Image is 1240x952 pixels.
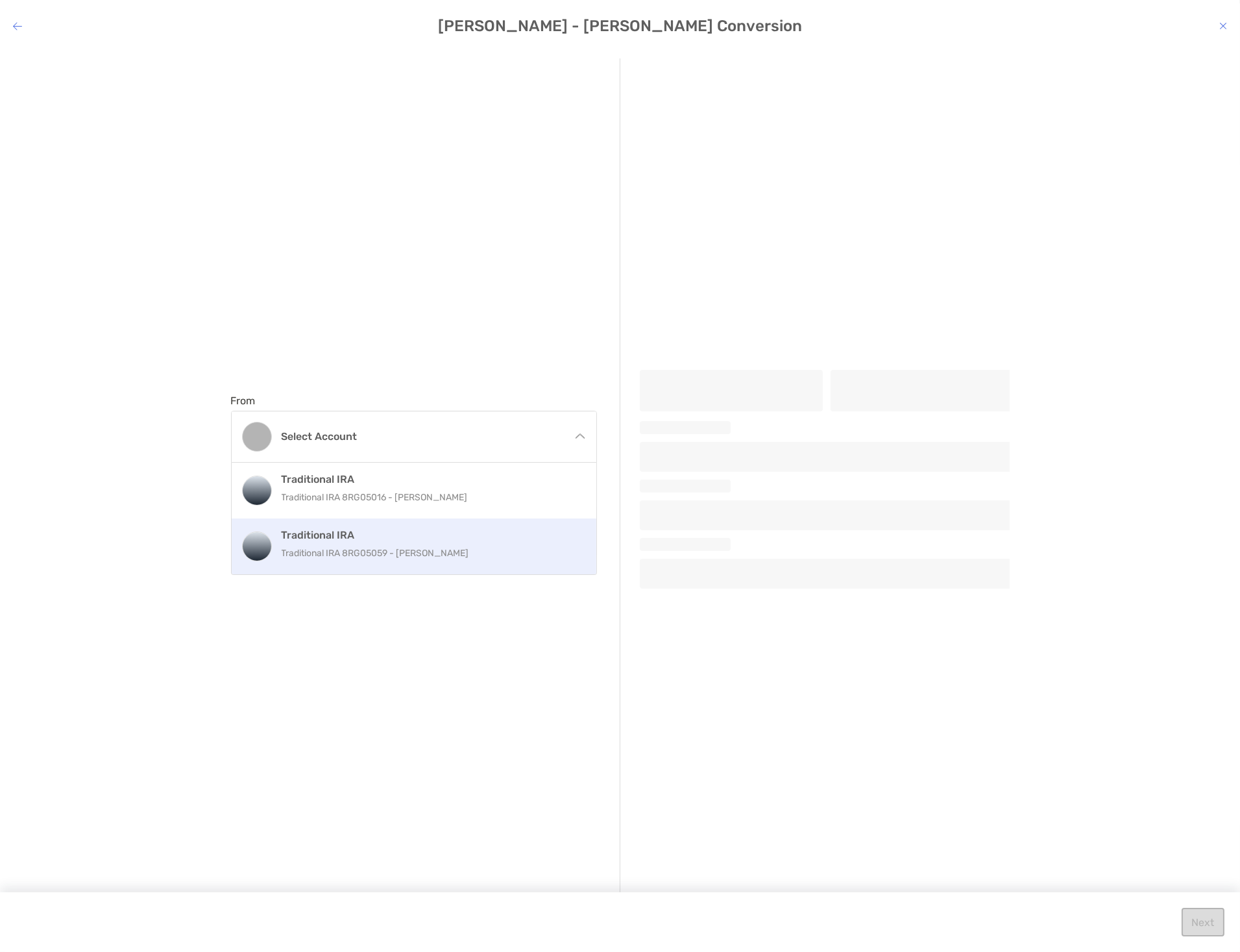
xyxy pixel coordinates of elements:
[282,545,574,561] p: Traditional IRA 8RG05059 - [PERSON_NAME]
[282,529,574,541] h4: Traditional IRA
[243,532,271,561] img: Traditional IRA
[282,473,574,485] h4: Traditional IRA
[243,476,271,505] img: Traditional IRA
[231,395,256,407] label: From
[282,430,562,443] h4: Select account
[282,489,574,506] p: Traditional IRA 8RG05016 - [PERSON_NAME]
